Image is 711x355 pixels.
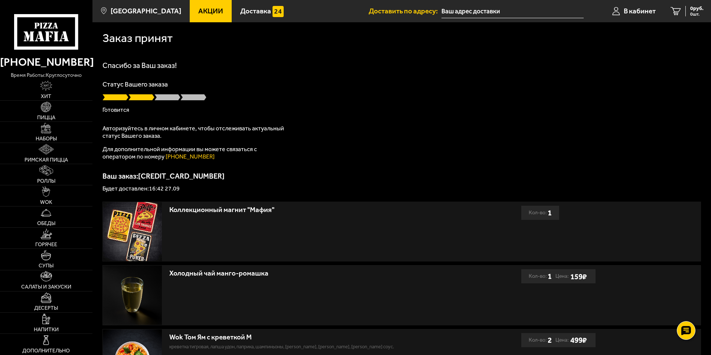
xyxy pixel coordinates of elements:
[198,7,223,14] span: Акции
[22,348,70,354] span: Дополнительно
[102,186,701,192] p: Будет доставлен: 16:42 27.09
[690,12,704,16] span: 0 шт.
[529,333,552,347] div: Кол-во:
[37,221,55,226] span: Обеды
[441,4,584,18] input: Ваш адрес доставки
[273,6,284,17] img: 15daf4d41897b9f0e9f617042186c801.svg
[102,81,701,88] p: Статус Вашего заказа
[102,172,701,180] p: Ваш заказ: [CREDIT_CARD_NUMBER]
[37,115,55,120] span: Пицца
[41,94,51,99] span: Хит
[37,179,55,184] span: Роллы
[102,32,173,44] h1: Заказ принят
[102,125,288,140] p: Авторизуйтесь в личном кабинете, чтобы отслеживать актуальный статус Вашего заказа.
[111,7,181,14] span: [GEOGRAPHIC_DATA]
[570,272,587,281] b: 159 ₽
[548,206,552,220] b: 1
[39,263,53,268] span: Супы
[570,335,587,345] b: 499 ₽
[166,153,215,160] a: [PHONE_NUMBER]
[369,7,441,14] span: Доставить по адресу:
[25,157,68,163] span: Римская пицца
[40,200,52,205] span: WOK
[240,7,271,14] span: Доставка
[548,333,552,347] b: 2
[555,269,569,283] span: Цена:
[529,269,552,283] div: Кол-во:
[169,269,450,278] div: Холодный чай манго-ромашка
[169,333,450,342] div: Wok Том Ям с креветкой M
[169,343,450,351] p: креветка тигровая, лапша удон, паприка, шампиньоны, [PERSON_NAME], [PERSON_NAME], [PERSON_NAME] с...
[102,62,701,69] h1: Спасибо за Ваш заказ!
[34,327,59,332] span: Напитки
[102,146,288,160] p: Для дополнительной информации вы можете связаться с оператором по номеру
[36,136,57,141] span: Наборы
[169,206,450,214] div: Коллекционный магнит "Мафия"
[690,6,704,11] span: 0 руб.
[548,269,552,283] b: 1
[624,7,656,14] span: В кабинет
[21,284,71,290] span: Салаты и закуски
[35,242,57,247] span: Горячее
[34,306,58,311] span: Десерты
[555,333,569,347] span: Цена:
[102,107,701,113] p: Готовится
[529,206,552,220] div: Кол-во:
